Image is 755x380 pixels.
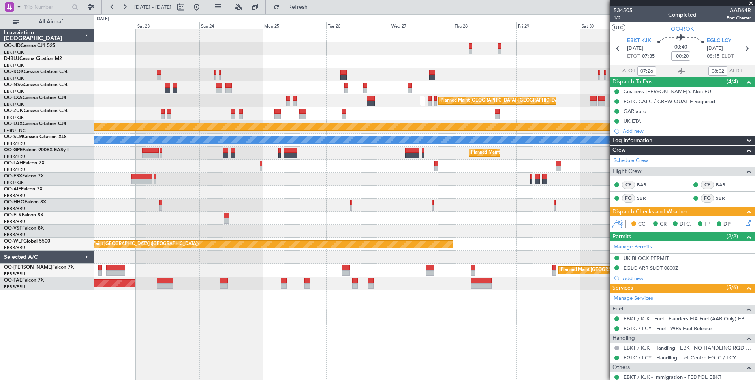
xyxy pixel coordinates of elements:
[4,56,19,61] span: D-IBLU
[9,15,86,28] button: All Aircraft
[4,271,25,277] a: EBBR/BRU
[4,109,68,113] a: OO-ZUNCessna Citation CJ4
[21,19,83,24] span: All Aircraft
[4,70,24,74] span: OO-ROK
[4,265,52,270] span: OO-[PERSON_NAME]
[624,118,641,124] div: UK ETA
[624,354,736,361] a: EGLC / LCY - Handling - Jet Centre EGLC / LCY
[624,315,751,322] a: EBKT / KJK - Fuel - Flanders FIA Fuel (AAB Only) EBKT / KJK
[624,108,646,115] div: GAR auto
[660,220,667,228] span: CR
[134,4,171,11] span: [DATE] - [DATE]
[516,22,580,29] div: Fri 29
[580,22,644,29] div: Sat 30
[637,181,655,188] a: BAR
[622,194,635,203] div: FO
[96,16,109,23] div: [DATE]
[637,195,655,202] a: SBR
[4,226,22,231] span: OO-VSF
[4,187,21,192] span: OO-AIE
[4,43,21,48] span: OO-JID
[727,6,751,15] span: AAB64R
[136,22,199,29] div: Sat 23
[4,135,67,139] a: OO-SLMCessna Citation XLS
[680,220,691,228] span: DFC,
[270,1,317,13] button: Refresh
[72,22,136,29] div: Fri 22
[4,278,22,283] span: OO-FAE
[642,53,655,60] span: 07:35
[701,194,714,203] div: FO
[4,239,50,244] a: OO-WLPGlobal 5500
[624,255,669,261] div: UK BLOCK PERMIT
[282,4,315,10] span: Refresh
[721,53,734,60] span: ELDT
[4,62,24,68] a: EBKT/KJK
[453,22,516,29] div: Thu 28
[612,334,635,343] span: Handling
[627,45,643,53] span: [DATE]
[707,37,731,45] span: EGLC LCY
[612,136,652,145] span: Leg Information
[4,174,22,179] span: OO-FSX
[263,22,326,29] div: Mon 25
[441,95,584,107] div: Planned Maint [GEOGRAPHIC_DATA] ([GEOGRAPHIC_DATA] National)
[4,83,68,87] a: OO-NSGCessna Citation CJ4
[614,243,652,251] a: Manage Permits
[624,325,712,332] a: EGLC / LCY - Fuel - WFS Fuel Release
[727,15,751,21] span: Pref Charter
[622,67,635,75] span: ATOT
[614,295,653,303] a: Manage Services
[716,181,734,188] a: BAR
[723,220,731,228] span: DP
[704,220,710,228] span: FP
[674,43,687,51] span: 00:40
[4,88,24,94] a: EBKT/KJK
[4,213,43,218] a: OO-ELKFalcon 8X
[624,88,711,95] div: Customs [PERSON_NAME]'s Non EU
[4,174,44,179] a: OO-FSXFalcon 7X
[627,53,640,60] span: ETOT
[614,157,648,165] a: Schedule Crew
[4,122,23,126] span: OO-LUX
[4,70,68,74] a: OO-ROKCessna Citation CJ4
[612,167,642,176] span: Flight Crew
[199,22,263,29] div: Sun 24
[4,200,46,205] a: OO-HHOFalcon 8X
[74,238,199,250] div: Planned Maint [GEOGRAPHIC_DATA] ([GEOGRAPHIC_DATA])
[623,275,751,282] div: Add new
[4,109,24,113] span: OO-ZUN
[471,147,614,159] div: Planned Maint [GEOGRAPHIC_DATA] ([GEOGRAPHIC_DATA] National)
[612,363,630,372] span: Others
[4,56,62,61] a: D-IBLUCessna Citation M2
[4,265,74,270] a: OO-[PERSON_NAME]Falcon 7X
[638,220,647,228] span: CC,
[708,66,727,76] input: --:--
[624,98,715,105] div: EGLC CAT-C / CREW QUALIF Required
[4,75,24,81] a: EBKT/KJK
[624,344,751,351] a: EBKT / KJK - Handling - EBKT NO HANDLING RQD FOR CJ
[4,49,24,55] a: EBKT/KJK
[716,195,734,202] a: SBR
[326,22,390,29] div: Tue 26
[4,141,25,147] a: EBBR/BRU
[4,245,25,251] a: EBBR/BRU
[4,187,43,192] a: OO-AIEFalcon 7X
[4,219,25,225] a: EBBR/BRU
[614,15,633,21] span: 1/2
[4,213,22,218] span: OO-ELK
[612,284,633,293] span: Services
[729,67,742,75] span: ALDT
[24,1,69,13] input: Trip Number
[701,181,714,189] div: CP
[4,115,24,120] a: EBKT/KJK
[614,6,633,15] span: 534505
[4,278,44,283] a: OO-FAEFalcon 7X
[612,232,631,241] span: Permits
[4,180,24,186] a: EBKT/KJK
[390,22,453,29] div: Wed 27
[4,193,25,199] a: EBBR/BRU
[727,77,738,86] span: (4/4)
[612,77,652,87] span: Dispatch To-Dos
[4,135,23,139] span: OO-SLM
